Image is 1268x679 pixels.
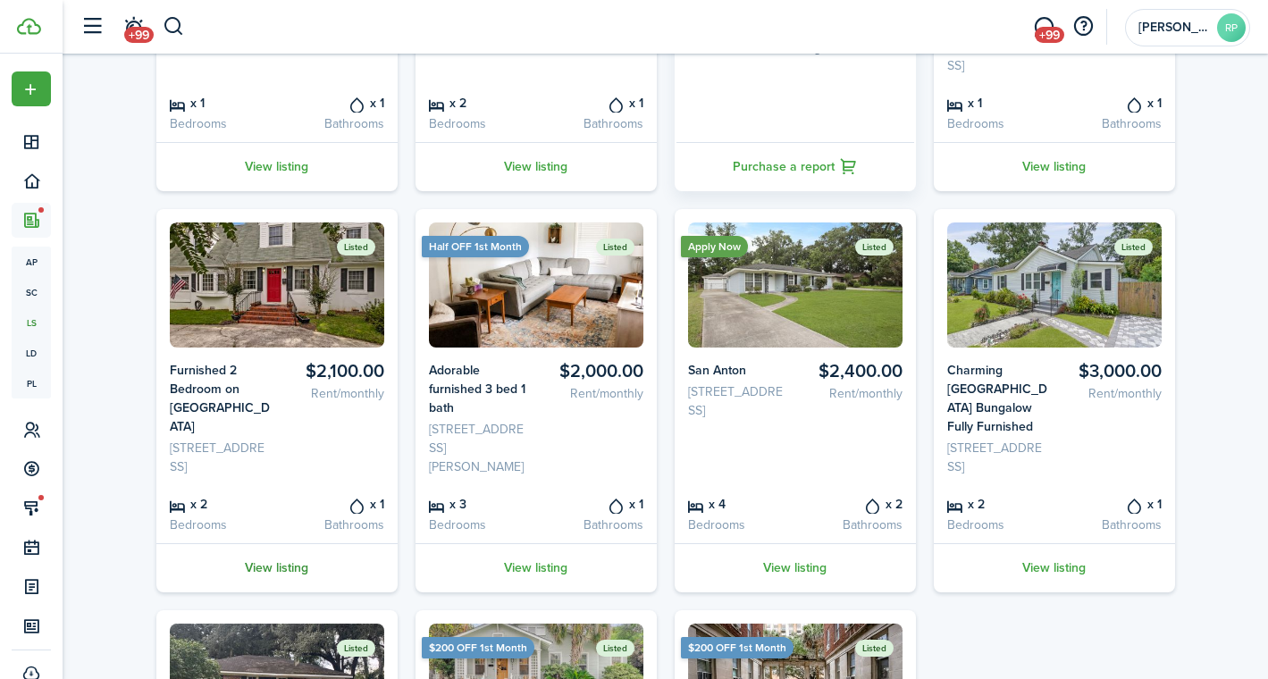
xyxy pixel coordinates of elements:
card-listing-title: $2,100.00 [283,361,384,381]
card-listing-description: [STREET_ADDRESS] [170,439,271,476]
a: View listing [934,543,1175,592]
a: View listing [675,543,916,592]
a: ld [12,338,51,368]
card-listing-description: Rent/monthly [1061,384,1162,403]
a: sc [12,277,51,307]
status: Listed [855,640,894,657]
status: Listed [596,239,634,256]
card-listing-description: [STREET_ADDRESS] [947,439,1048,476]
a: View listing [934,142,1175,191]
card-listing-description: Bathrooms [283,516,384,534]
card-listing-title: x 1 [1061,494,1162,514]
card-listing-title: x 1 [283,494,384,514]
card-listing-title: x 2 [429,93,530,113]
card-listing-description: Rent/monthly [802,384,903,403]
card-listing-title: x 1 [542,93,643,113]
card-listing-description: Bathrooms [1061,114,1162,133]
span: Rouzer Property Consultants [1138,21,1210,34]
card-listing-description: Rent/monthly [542,384,643,403]
avatar-text: RP [1217,13,1246,42]
img: Listing avatar [688,222,903,348]
button: Open resource center [1068,12,1098,42]
card-listing-description: Bedrooms [170,114,271,133]
card-listing-title: Furnished 2 Bedroom on [GEOGRAPHIC_DATA] [170,361,271,436]
card-listing-description: [STREET_ADDRESS] [688,382,789,420]
card-listing-title: x 2 [947,494,1048,514]
ribbon: Apply Now [681,236,748,257]
a: View listing [156,142,398,191]
ribbon: $200 OFF 1st Month [681,637,794,658]
span: +99 [1035,27,1064,43]
card-listing-description: Bedrooms [170,516,271,534]
a: View listing [416,142,657,191]
img: Listing avatar [947,222,1162,348]
card-listing-description: [STREET_ADDRESS] [947,38,1048,75]
a: View listing [416,543,657,592]
card-listing-description: Bedrooms [429,516,530,534]
card-listing-description: Bedrooms [429,114,530,133]
card-listing-title: San Anton [688,361,789,380]
card-listing-title: x 1 [283,93,384,113]
status: Listed [1114,239,1153,256]
span: +99 [124,27,154,43]
card-listing-description: Bedrooms [688,516,789,534]
button: Open sidebar [75,10,109,44]
card-listing-title: $2,400.00 [802,361,903,381]
img: Listing avatar [429,222,643,348]
a: View listing [156,543,398,592]
card-listing-description: [STREET_ADDRESS][PERSON_NAME] [429,420,530,476]
img: Listing avatar [170,222,384,348]
status: Listed [337,640,375,657]
ribbon: $200 OFF 1st Month [422,637,534,658]
a: Purchase a report [675,142,916,191]
card-listing-description: Bathrooms [802,516,903,534]
card-listing-title: x 1 [1061,93,1162,113]
card-listing-description: Rent/monthly [283,384,384,403]
button: Search [163,12,185,42]
card-listing-description: Bathrooms [1061,516,1162,534]
card-listing-description: Bathrooms [542,114,643,133]
a: Messaging [1027,4,1061,50]
card-listing-title: x 2 [802,494,903,514]
card-listing-title: x 1 [170,93,271,113]
status: Listed [855,239,894,256]
a: Notifications [116,4,150,50]
card-listing-description: Bedrooms [947,114,1048,133]
card-listing-title: Adorable furnished 3 bed 1 bath [429,361,530,417]
card-listing-title: x 4 [688,494,789,514]
status: Listed [337,239,375,256]
ribbon: Half OFF 1st Month [422,236,529,257]
card-listing-title: $2,000.00 [542,361,643,381]
img: TenantCloud [17,18,41,35]
card-listing-description: Bathrooms [283,114,384,133]
card-listing-title: x 2 [170,494,271,514]
card-listing-title: Charming [GEOGRAPHIC_DATA] Bungalow Fully Furnished [947,361,1048,436]
status: Listed [596,640,634,657]
a: pl [12,368,51,398]
a: ls [12,307,51,338]
a: ap [12,247,51,277]
button: Open menu [12,71,51,106]
card-listing-description: Bedrooms [947,516,1048,534]
card-listing-title: x 1 [947,93,1048,113]
card-listing-title: x 1 [542,494,643,514]
card-listing-title: x 3 [429,494,530,514]
card-listing-description: Bathrooms [542,516,643,534]
card-listing-title: $3,000.00 [1061,361,1162,381]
